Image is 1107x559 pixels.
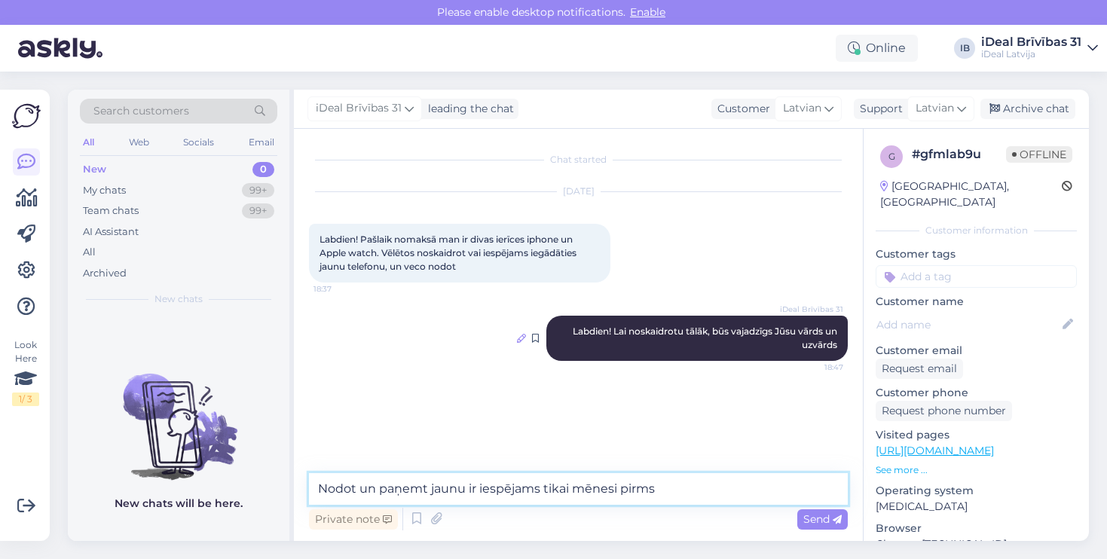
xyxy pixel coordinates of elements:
[876,483,1077,499] p: Operating system
[242,203,274,218] div: 99+
[1006,146,1072,163] span: Offline
[876,536,1077,552] p: Chrome [TECHNICAL_ID]
[309,473,848,505] textarea: Nodot un paņemt jaunu ir iespējams tikai mēnesi pirms
[876,246,1077,262] p: Customer tags
[83,183,126,198] div: My chats
[422,101,514,117] div: leading the chat
[876,385,1077,401] p: Customer phone
[83,225,139,240] div: AI Assistant
[12,393,39,406] div: 1 / 3
[876,224,1077,237] div: Customer information
[573,325,839,350] span: Labdien! Lai noskaidrotu tālāk, būs vajadzīgs Jūsu vārds un uzvārds
[309,185,848,198] div: [DATE]
[876,463,1077,477] p: See more ...
[876,444,994,457] a: [URL][DOMAIN_NAME]
[80,133,97,152] div: All
[313,283,370,295] span: 18:37
[787,362,843,373] span: 18:47
[783,100,821,117] span: Latvian
[854,101,903,117] div: Support
[876,401,1012,421] div: Request phone number
[68,347,289,482] img: No chats
[320,234,579,272] span: Labdien! Pašlaik nomaksā man ir divas ierīces iphone un Apple watch. Vēlētos noskaidrot vai iespē...
[888,151,895,162] span: g
[981,48,1081,60] div: iDeal Latvija
[246,133,277,152] div: Email
[876,521,1077,536] p: Browser
[912,145,1006,163] div: # gfmlab9u
[83,162,106,177] div: New
[876,499,1077,515] p: [MEDICAL_DATA]
[316,100,402,117] span: iDeal Brīvības 31
[916,100,954,117] span: Latvian
[880,179,1062,210] div: [GEOGRAPHIC_DATA], [GEOGRAPHIC_DATA]
[93,103,189,119] span: Search customers
[12,102,41,130] img: Askly Logo
[83,266,127,281] div: Archived
[876,265,1077,288] input: Add a tag
[803,512,842,526] span: Send
[876,343,1077,359] p: Customer email
[83,203,139,218] div: Team chats
[115,496,243,512] p: New chats will be here.
[876,427,1077,443] p: Visited pages
[780,304,843,315] span: iDeal Brīvības 31
[83,245,96,260] div: All
[180,133,217,152] div: Socials
[954,38,975,59] div: IB
[981,36,1098,60] a: iDeal Brīvības 31iDeal Latvija
[154,292,203,306] span: New chats
[625,5,670,19] span: Enable
[309,153,848,166] div: Chat started
[980,99,1075,119] div: Archive chat
[12,338,39,406] div: Look Here
[252,162,274,177] div: 0
[711,101,770,117] div: Customer
[981,36,1081,48] div: iDeal Brīvības 31
[876,359,963,379] div: Request email
[242,183,274,198] div: 99+
[309,509,398,530] div: Private note
[126,133,152,152] div: Web
[876,294,1077,310] p: Customer name
[836,35,918,62] div: Online
[876,316,1060,333] input: Add name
